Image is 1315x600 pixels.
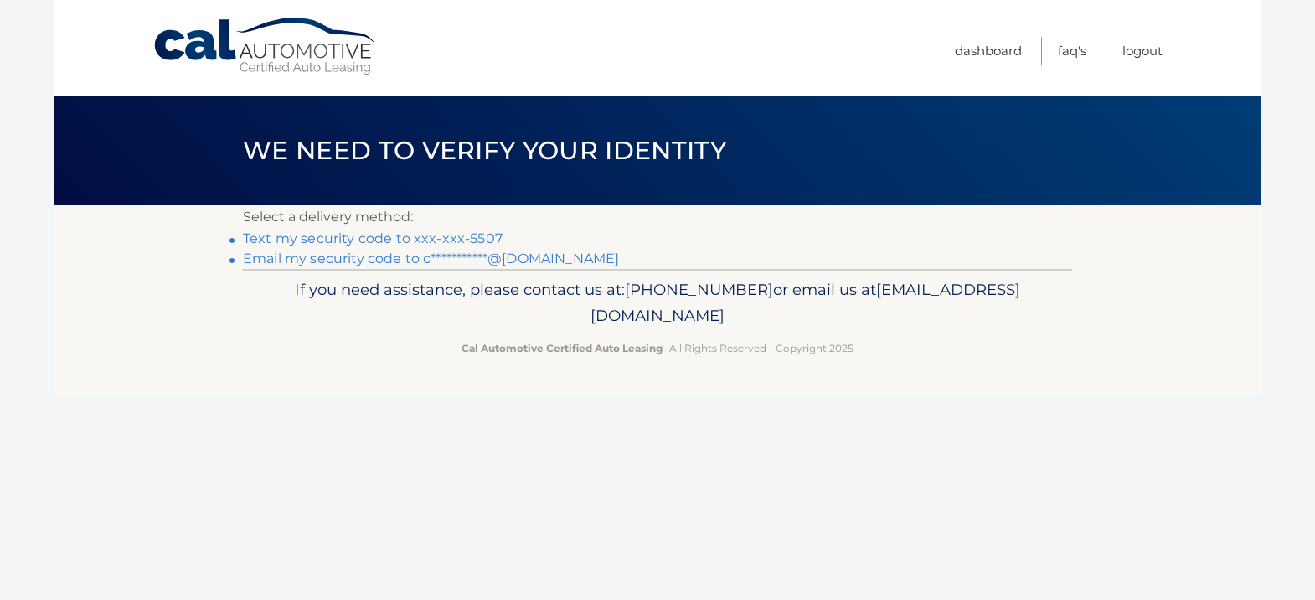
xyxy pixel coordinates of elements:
[254,339,1061,357] p: - All Rights Reserved - Copyright 2025
[1058,37,1086,65] a: FAQ's
[243,205,1072,229] p: Select a delivery method:
[243,135,726,166] span: We need to verify your identity
[1122,37,1163,65] a: Logout
[254,277,1061,330] p: If you need assistance, please contact us at: or email us at
[152,17,379,76] a: Cal Automotive
[243,230,503,246] a: Text my security code to xxx-xxx-5507
[625,280,773,299] span: [PHONE_NUMBER]
[955,37,1022,65] a: Dashboard
[462,342,663,354] strong: Cal Automotive Certified Auto Leasing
